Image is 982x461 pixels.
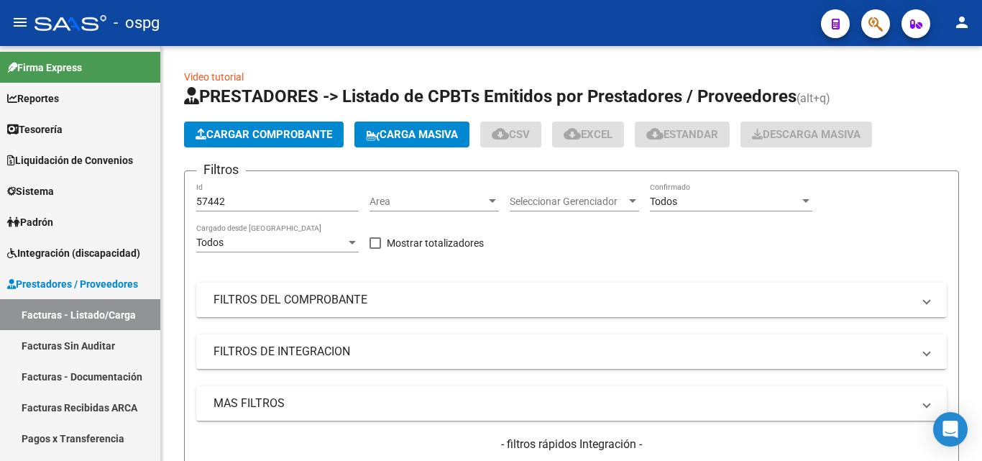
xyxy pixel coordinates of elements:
[196,128,332,141] span: Cargar Comprobante
[740,122,872,147] button: Descarga Masiva
[480,122,541,147] button: CSV
[184,122,344,147] button: Cargar Comprobante
[953,14,970,31] mat-icon: person
[387,234,484,252] span: Mostrar totalizadores
[933,412,968,447] div: Open Intercom Messenger
[196,237,224,248] span: Todos
[492,125,509,142] mat-icon: cloud_download
[752,128,861,141] span: Descarga Masiva
[564,128,612,141] span: EXCEL
[214,396,912,411] mat-panel-title: MAS FILTROS
[196,334,947,369] mat-expansion-panel-header: FILTROS DE INTEGRACION
[214,292,912,308] mat-panel-title: FILTROS DEL COMPROBANTE
[635,122,730,147] button: Estandar
[646,125,664,142] mat-icon: cloud_download
[366,128,458,141] span: Carga Masiva
[370,196,486,208] span: Area
[196,386,947,421] mat-expansion-panel-header: MAS FILTROS
[740,122,872,147] app-download-masive: Descarga masiva de comprobantes (adjuntos)
[552,122,624,147] button: EXCEL
[650,196,677,207] span: Todos
[354,122,469,147] button: Carga Masiva
[7,122,63,137] span: Tesorería
[797,91,830,105] span: (alt+q)
[184,86,797,106] span: PRESTADORES -> Listado de CPBTs Emitidos por Prestadores / Proveedores
[7,60,82,76] span: Firma Express
[214,344,912,360] mat-panel-title: FILTROS DE INTEGRACION
[12,14,29,31] mat-icon: menu
[7,214,53,230] span: Padrón
[7,91,59,106] span: Reportes
[184,71,244,83] a: Video tutorial
[510,196,626,208] span: Seleccionar Gerenciador
[196,283,947,317] mat-expansion-panel-header: FILTROS DEL COMPROBANTE
[646,128,718,141] span: Estandar
[492,128,530,141] span: CSV
[7,183,54,199] span: Sistema
[7,276,138,292] span: Prestadores / Proveedores
[114,7,160,39] span: - ospg
[196,160,246,180] h3: Filtros
[564,125,581,142] mat-icon: cloud_download
[7,245,140,261] span: Integración (discapacidad)
[196,437,947,452] h4: - filtros rápidos Integración -
[7,152,133,168] span: Liquidación de Convenios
